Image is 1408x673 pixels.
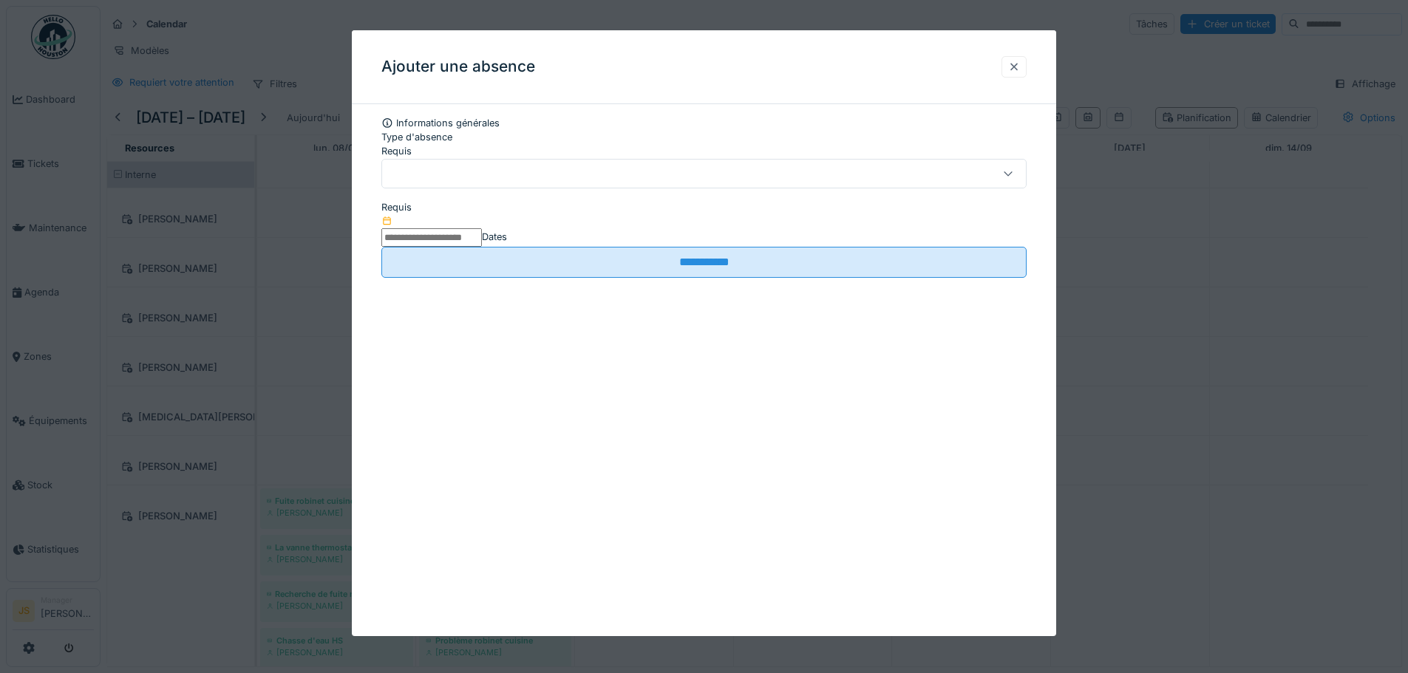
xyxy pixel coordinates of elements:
[381,116,1027,130] div: Informations générales
[381,144,1027,158] div: Requis
[482,230,507,244] label: Dates
[381,200,482,214] div: Requis
[381,130,452,144] label: Type d'absence
[381,58,535,76] h3: Ajouter une absence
